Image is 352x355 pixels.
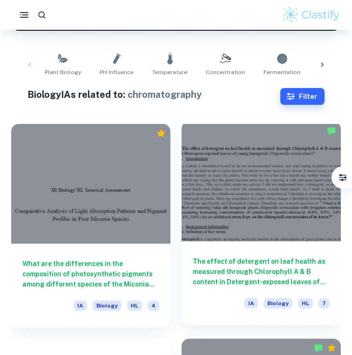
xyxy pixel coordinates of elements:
img: Clastify logo [282,6,341,24]
span: HL [127,300,142,311]
h1: Biology IAs related to: [27,88,280,102]
span: IA [74,300,87,311]
a: What are the differences in the composition of photosynthetic pigments among different species of... [11,124,170,328]
span: Fermentation [264,68,300,76]
span: chromatography [128,89,202,100]
span: Plant Biology [45,68,81,76]
span: Concentration [206,68,245,76]
span: IA [244,298,258,308]
button: Filter [333,168,352,187]
a: The effect of detergent on leaf health as measured through Chlorophyll A & B content in Detergent... [182,124,341,328]
div: Premium [156,129,166,138]
span: Temperature [152,68,187,76]
button: Filter [280,88,325,105]
h6: What are the differences in the composition of photosynthetic pigments among different species of... [22,259,159,289]
img: Marked [314,343,323,353]
span: Biology [93,300,122,311]
img: Marked [327,126,336,136]
span: pH Influence [100,68,134,76]
h6: The effect of detergent on leaf health as measured through Chlorophyll A & B content in Detergent... [193,256,330,287]
span: 7 [318,298,330,308]
span: Biology [264,298,292,308]
div: Premium [327,343,336,353]
span: HL [298,298,313,308]
span: 4 [148,300,159,311]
